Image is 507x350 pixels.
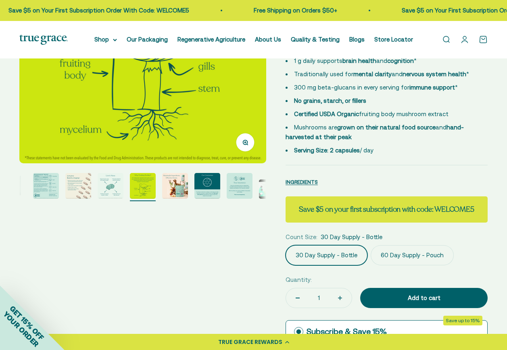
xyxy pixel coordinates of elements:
strong: cognition [387,57,414,64]
span: 30 Day Supply - Bottle [321,232,382,242]
summary: Shop [94,35,117,44]
img: Meaningful Ingredients. Effective Doses. [162,173,188,199]
button: Go to item 5 [98,173,123,201]
div: Add to cart [376,293,472,303]
button: Go to item 9 [227,173,252,201]
span: Traditionally used for and * [294,71,469,77]
strong: brain health [342,57,376,64]
strong: mental clarity [353,71,392,77]
a: Blogs [349,36,365,43]
button: Go to item 4 [65,173,91,201]
img: Try Grvae full-spectrum mushroom extracts are crafted with intention. We start with the fruiting ... [33,173,59,199]
strong: grown on their natural food source [337,124,436,131]
legend: Count Size: [286,232,317,242]
a: About Us [255,36,281,43]
button: Go to item 6 [130,173,156,201]
a: Store Locator [374,36,413,43]
strong: Certified USDA Organic [294,110,359,117]
span: GET 15% OFF [8,304,46,342]
a: Our Packaging [127,36,168,43]
li: fruiting body mushroom extract [286,109,488,119]
img: True Grace mushrooms undergo a multi-step hot water extraction process to create extracts with 25... [194,173,220,199]
button: Increase quantity [328,288,352,308]
button: Go to item 7 [162,173,188,201]
a: Regenerative Agriculture [177,36,245,43]
button: Go to item 3 [33,173,59,201]
a: Free Shipping on Orders $50+ [97,7,180,14]
span: YOUR ORDER [2,310,40,348]
strong: No grains, starch, or fillers [294,97,366,104]
li: / day [286,146,488,155]
button: INGREDIENTS [286,177,318,187]
strong: immune support [409,84,455,91]
strong: Save $5 on your first subscription with code: WELCOME5 [299,204,474,214]
span: INGREDIENTS [286,179,318,185]
img: The "fruiting body" (typically the stem, gills, and cap of the mushroom) has higher levels of act... [130,173,156,199]
div: TRUE GRACE REWARDS [218,338,282,346]
p: Save $5 on Your First Subscription Order With Code: WELCOME5 [245,6,426,15]
button: Go to item 10 [259,179,285,201]
strong: nervous system health [403,71,466,77]
img: Support brain, nerve, and cognitive health* Third part tested for purity and potency Fruiting bod... [98,173,123,199]
img: We work with Alkemist Labs, an independent, accredited botanical testing lab, to test the purity,... [227,173,252,199]
span: 1 g daily supports and * [294,57,417,64]
img: - Mushrooms are grown on their natural food source and hand-harvested at their peak - 250 mg beta... [65,173,91,199]
button: Add to cart [360,288,488,308]
button: Go to item 8 [194,173,220,201]
span: 300 mg beta-glucans in every serving for * [294,84,458,91]
strong: Serving Size: 2 capsules [294,147,360,154]
label: Quantity: [286,275,312,285]
a: Quality & Testing [291,36,340,43]
span: Mushrooms are and [286,124,464,140]
button: Decrease quantity [286,288,309,308]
